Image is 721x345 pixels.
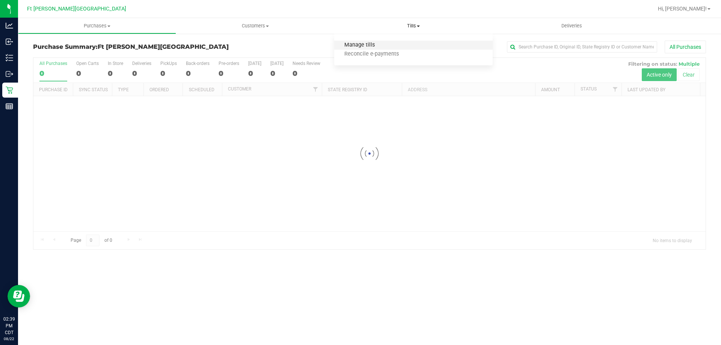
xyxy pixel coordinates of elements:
span: Deliveries [551,23,592,29]
p: 02:39 PM CDT [3,316,15,336]
span: Purchases [18,23,176,29]
span: Customers [176,23,334,29]
span: Hi, [PERSON_NAME]! [658,6,707,12]
span: Ft [PERSON_NAME][GEOGRAPHIC_DATA] [98,43,229,50]
inline-svg: Reports [6,102,13,110]
a: Purchases [18,18,176,34]
span: Ft [PERSON_NAME][GEOGRAPHIC_DATA] [27,6,126,12]
button: All Purchases [665,41,706,53]
p: 08/22 [3,336,15,342]
a: Customers [176,18,334,34]
input: Search Purchase ID, Original ID, State Registry ID or Customer Name... [507,41,657,53]
a: Deliveries [493,18,651,34]
inline-svg: Outbound [6,70,13,78]
inline-svg: Inventory [6,54,13,62]
h3: Purchase Summary: [33,44,257,50]
a: Tills Manage tills Reconcile e-payments [334,18,492,34]
span: Tills [334,23,492,29]
span: Reconcile e-payments [334,51,409,57]
span: Manage tills [334,42,385,48]
inline-svg: Analytics [6,22,13,29]
iframe: Resource center [8,285,30,307]
inline-svg: Retail [6,86,13,94]
inline-svg: Inbound [6,38,13,45]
